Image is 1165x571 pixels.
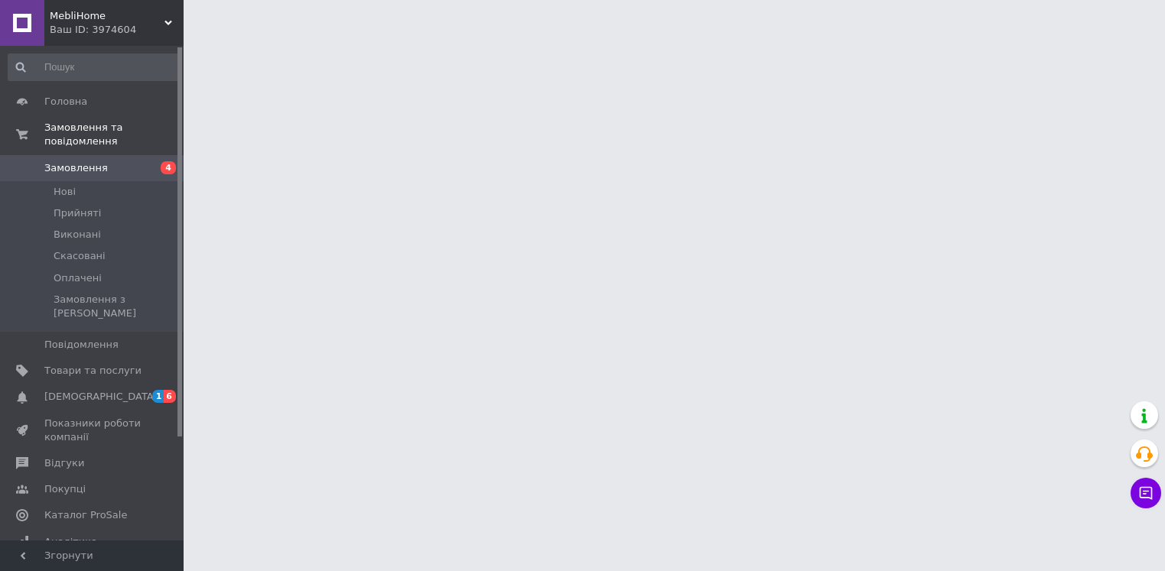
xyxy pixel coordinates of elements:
[54,293,179,320] span: Замовлення з [PERSON_NAME]
[44,482,86,496] span: Покупці
[54,185,76,199] span: Нові
[54,206,101,220] span: Прийняті
[44,417,142,444] span: Показники роботи компанії
[161,161,176,174] span: 4
[1131,478,1161,508] button: Чат з покупцем
[8,54,181,81] input: Пошук
[44,508,127,522] span: Каталог ProSale
[44,535,97,549] span: Аналітика
[44,364,142,378] span: Товари та послуги
[164,390,176,403] span: 6
[44,390,158,404] span: [DEMOGRAPHIC_DATA]
[44,121,184,148] span: Замовлення та повідомлення
[44,95,87,109] span: Головна
[54,228,101,242] span: Виконані
[50,9,164,23] span: MebliHome
[44,161,108,175] span: Замовлення
[54,271,102,285] span: Оплачені
[50,23,184,37] div: Ваш ID: 3974604
[44,338,119,352] span: Повідомлення
[54,249,106,263] span: Скасовані
[44,456,84,470] span: Відгуки
[152,390,164,403] span: 1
